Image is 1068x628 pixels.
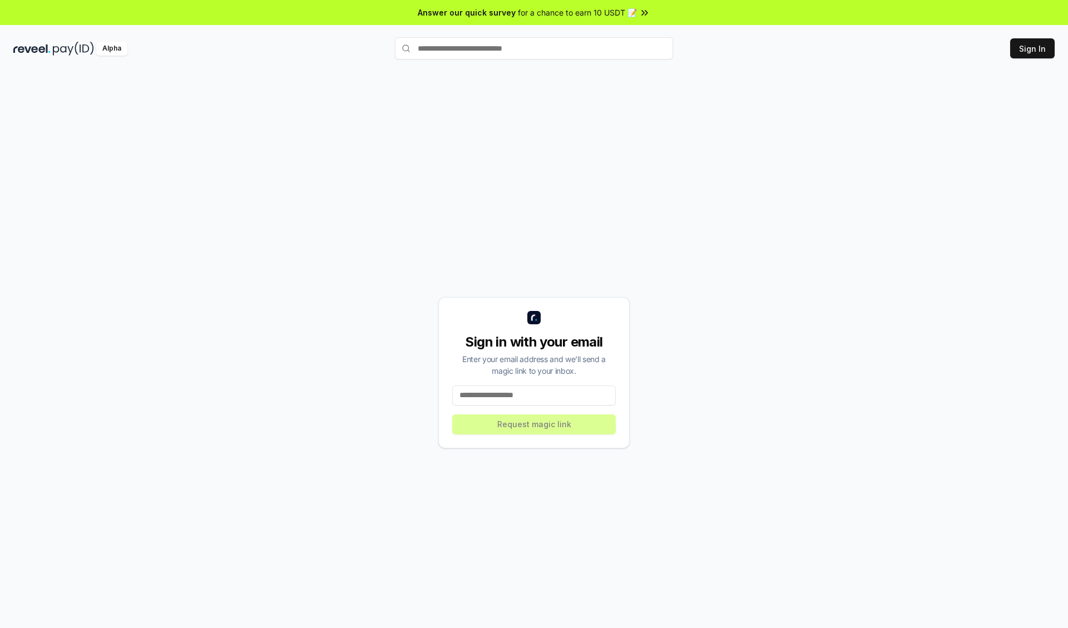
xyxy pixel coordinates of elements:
div: Enter your email address and we’ll send a magic link to your inbox. [452,353,616,377]
img: pay_id [53,42,94,56]
div: Alpha [96,42,127,56]
img: reveel_dark [13,42,51,56]
span: Answer our quick survey [418,7,516,18]
span: for a chance to earn 10 USDT 📝 [518,7,637,18]
button: Sign In [1010,38,1055,58]
div: Sign in with your email [452,333,616,351]
img: logo_small [527,311,541,324]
